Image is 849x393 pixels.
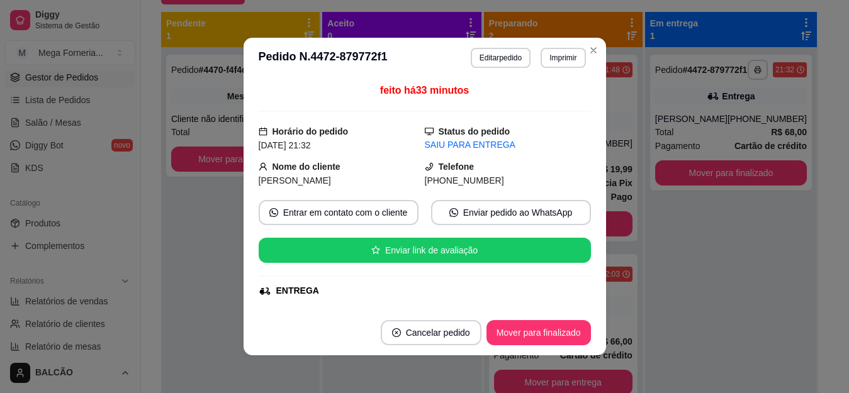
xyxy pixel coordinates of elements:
[583,40,604,60] button: Close
[431,200,591,225] button: whats-appEnviar pedido ao WhatsApp
[259,200,419,225] button: whats-appEntrar em contato com o cliente
[425,175,504,185] span: [PHONE_NUMBER]
[273,162,340,172] strong: Nome do cliente
[541,48,585,68] button: Imprimir
[439,162,475,172] strong: Telefone
[425,127,434,136] span: desktop
[381,320,481,345] button: close-circleCancelar pedido
[259,162,267,171] span: user
[371,246,380,255] span: star
[392,328,401,337] span: close-circle
[259,140,311,150] span: [DATE] 21:32
[380,85,469,96] span: feito há 33 minutos
[471,48,531,68] button: Editarpedido
[259,238,591,263] button: starEnviar link de avaliação
[449,208,458,217] span: whats-app
[276,284,319,297] div: ENTREGA
[259,175,331,185] span: [PERSON_NAME]
[425,162,434,171] span: phone
[269,208,278,217] span: whats-app
[486,320,591,345] button: Mover para finalizado
[439,126,510,136] strong: Status do pedido
[259,127,267,136] span: calendar
[259,48,388,68] h3: Pedido N. 4472-879772f1
[273,126,349,136] strong: Horário do pedido
[425,138,591,152] div: SAIU PARA ENTREGA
